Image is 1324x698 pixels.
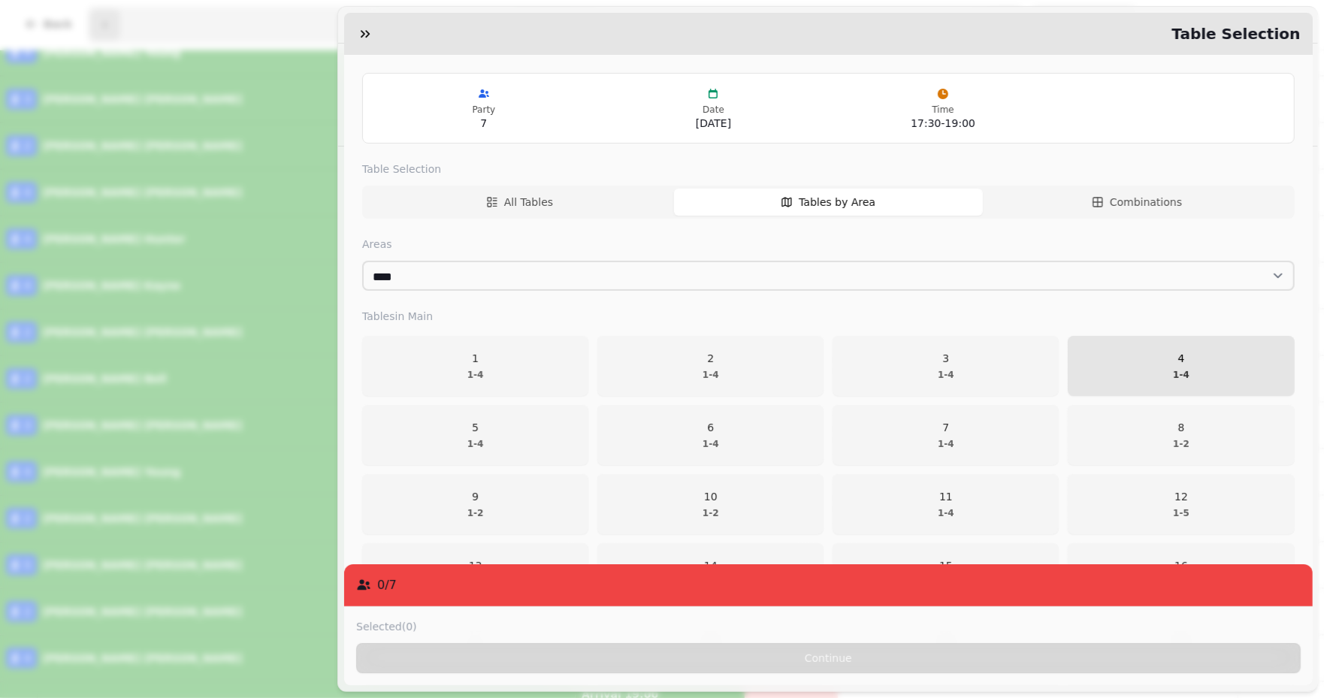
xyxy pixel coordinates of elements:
p: 2 [702,351,718,366]
button: 11-4 [362,336,588,396]
p: 7 [937,420,954,435]
p: 11 [937,489,954,504]
p: 1 - 2 [702,507,718,519]
p: 0 / 7 [377,576,397,594]
button: 101-2 [597,474,824,534]
span: Tables by Area [799,195,875,210]
label: Tables in Main [362,309,1295,324]
p: 7 [375,116,593,131]
p: 15 [937,558,954,573]
label: Table Selection [362,162,1295,177]
button: 161-4 [1068,543,1294,603]
p: 1 - 2 [467,507,483,519]
button: 81-2 [1068,405,1294,465]
p: Party [375,104,593,116]
p: 1 - 4 [702,369,718,381]
button: 41-4 [1068,336,1294,396]
p: 3 [937,351,954,366]
p: 10 [702,489,718,504]
p: Time [834,104,1052,116]
p: 1 - 4 [702,438,718,450]
p: Date [604,104,822,116]
p: 9 [467,489,483,504]
p: 1 - 5 [1173,507,1189,519]
label: Areas [362,237,1295,252]
p: 1 - 2 [1173,438,1189,450]
button: 71-4 [833,405,1059,465]
button: 151-4 [833,543,1059,603]
button: Continue [356,643,1301,673]
button: 51-4 [362,405,588,465]
p: 1 - 4 [467,438,483,450]
p: 4 [1173,351,1189,366]
span: Continue [369,653,1288,663]
button: 61-4 [597,405,824,465]
p: 1 - 4 [937,507,954,519]
span: Combinations [1109,195,1181,210]
p: 1 - 4 [467,369,483,381]
button: 121-5 [1068,474,1294,534]
p: 17:30 - 19:00 [834,116,1052,131]
button: All Tables [365,189,674,216]
button: 131-5 [362,543,588,603]
p: 13 [467,558,483,573]
label: Selected (0) [356,619,417,634]
p: [DATE] [604,116,822,131]
p: 1 - 4 [937,438,954,450]
p: 16 [1173,558,1189,573]
button: 21-4 [597,336,824,396]
button: 141-4 [597,543,824,603]
button: Tables by Area [673,189,982,216]
p: 12 [1173,489,1189,504]
button: Combinations [982,189,1291,216]
p: 1 [467,351,483,366]
p: 8 [1173,420,1189,435]
p: 1 - 4 [937,369,954,381]
p: 14 [702,558,718,573]
button: 111-4 [833,474,1059,534]
button: 91-2 [362,474,588,534]
span: All Tables [503,195,552,210]
p: 5 [467,420,483,435]
p: 6 [702,420,718,435]
p: 1 - 4 [1173,369,1189,381]
button: 31-4 [833,336,1059,396]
